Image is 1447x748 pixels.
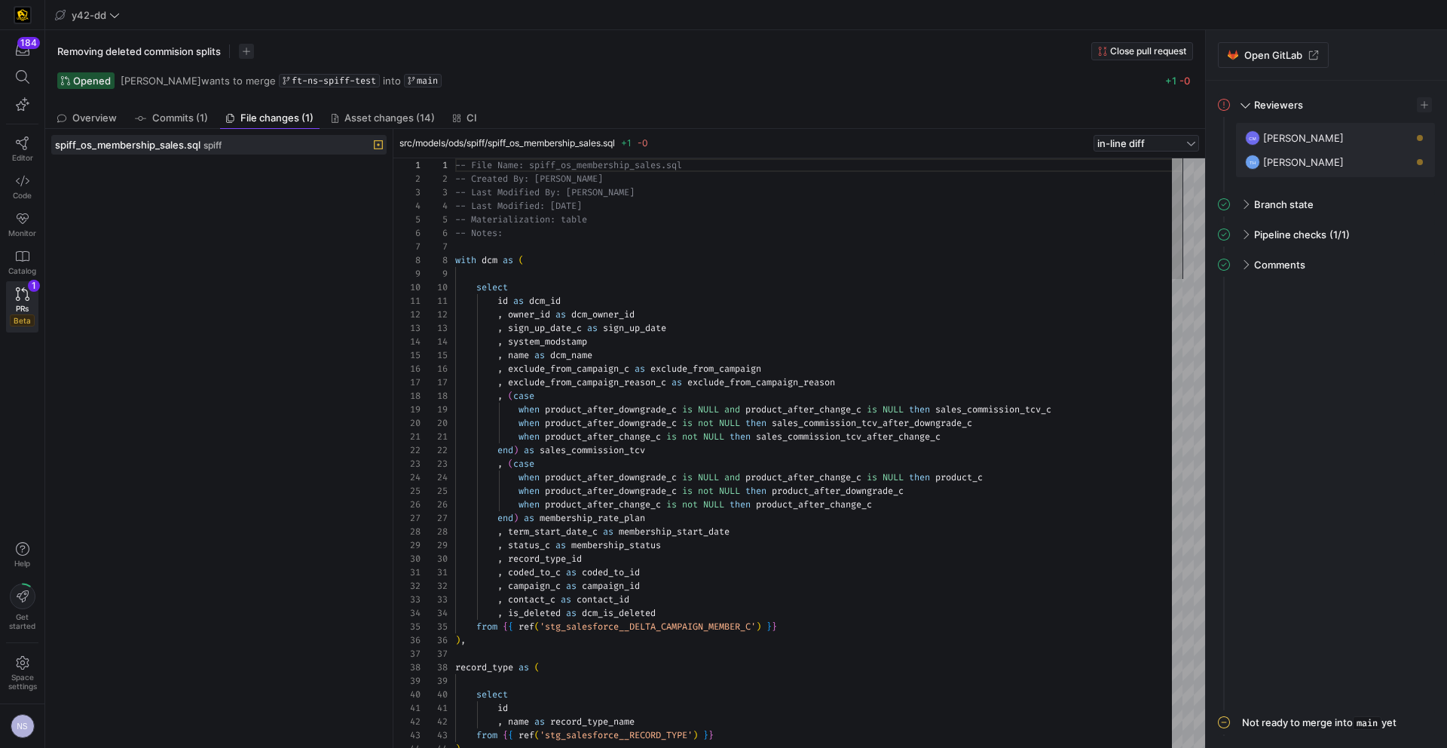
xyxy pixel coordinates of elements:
[292,75,376,86] span: ft-ns-spiff-test
[566,580,577,592] span: as
[455,634,460,646] span: )
[1263,156,1344,168] span: [PERSON_NAME]
[393,620,421,633] div: 35
[393,213,421,226] div: 5
[730,498,751,510] span: then
[582,580,640,592] span: campaign_id
[421,416,448,430] div: 20
[417,75,438,86] span: main
[15,8,30,23] img: https://storage.googleapis.com/y42-prod-data-exchange/images/uAsz27BndGEK0hZWDFeOjoxA7jCwgK9jE472...
[503,254,513,266] span: as
[497,593,503,605] span: ,
[1110,46,1186,57] span: Close pull request
[497,512,513,524] span: end
[1218,710,1435,736] mat-expansion-panel-header: Not ready to merge intomainyet
[6,578,38,636] button: Getstarted
[393,525,421,538] div: 28
[519,417,540,429] span: when
[497,580,503,592] span: ,
[534,621,540,633] span: (
[497,363,503,375] span: ,
[1218,42,1329,68] a: Open GitLab
[455,254,476,266] span: with
[455,186,635,198] span: -- Last Modified By: [PERSON_NAME]
[421,471,448,484] div: 24
[421,403,448,416] div: 19
[393,538,421,552] div: 29
[497,336,503,348] span: ,
[508,390,513,402] span: (
[421,321,448,335] div: 13
[6,130,38,168] a: Editor
[619,526,730,538] span: membership_start_date
[745,403,861,415] span: product_after_change_c
[393,240,421,253] div: 7
[13,191,32,200] span: Code
[393,593,421,606] div: 33
[73,75,111,87] span: Opened
[421,552,448,566] div: 30
[534,716,545,728] span: as
[545,403,677,415] span: product_after_downgrade_c
[393,294,421,308] div: 11
[497,526,503,538] span: ,
[571,539,661,551] span: membership_status
[393,308,421,321] div: 12
[421,566,448,579] div: 31
[519,661,529,673] span: as
[393,199,421,213] div: 4
[460,634,466,646] span: ,
[421,715,448,728] div: 42
[393,728,421,742] div: 43
[421,606,448,620] div: 34
[550,349,592,361] span: dcm_name
[540,621,756,633] span: 'stg_salesforce__DELTA_CAMPAIGN_MEMBER_C'
[393,674,421,688] div: 39
[6,710,38,742] button: NS
[421,525,448,538] div: 28
[503,621,508,633] span: {
[1329,228,1350,241] span: (1/1)
[6,535,38,575] button: Help
[513,390,534,402] span: case
[545,431,661,443] span: product_after_change_c
[508,553,582,565] span: record_type_id
[421,172,448,185] div: 2
[393,321,421,335] div: 13
[513,512,519,524] span: )
[1218,192,1435,216] mat-expansion-panel-header: Branch state
[455,227,503,239] span: -- Notes:
[8,228,36,238] span: Monitor
[393,701,421,715] div: 41
[508,566,561,578] span: coded_to_c
[6,649,38,697] a: Spacesettings
[867,403,877,415] span: is
[772,417,972,429] span: sales_commission_tcv_after_downgrade_c
[682,417,693,429] span: is
[421,620,448,633] div: 35
[393,457,421,471] div: 23
[519,254,524,266] span: (
[393,498,421,511] div: 26
[545,417,677,429] span: product_after_downgrade_c
[421,158,448,172] div: 1
[1263,132,1344,144] span: [PERSON_NAME]
[393,688,421,701] div: 40
[638,137,648,149] span: -0
[393,158,421,172] div: 1
[51,5,124,25] button: y42-dd
[152,113,208,123] span: Commits (1)
[421,348,448,362] div: 15
[497,539,503,551] span: ,
[550,716,635,728] span: record_type_name
[666,431,677,443] span: is
[756,621,761,633] span: )
[1179,75,1190,87] span: -0
[393,403,421,416] div: 19
[203,140,222,151] span: spiff
[671,376,682,388] span: as
[1218,93,1435,117] mat-expansion-panel-header: Reviewers
[421,498,448,511] div: 26
[730,431,751,443] span: then
[935,471,983,483] span: product_c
